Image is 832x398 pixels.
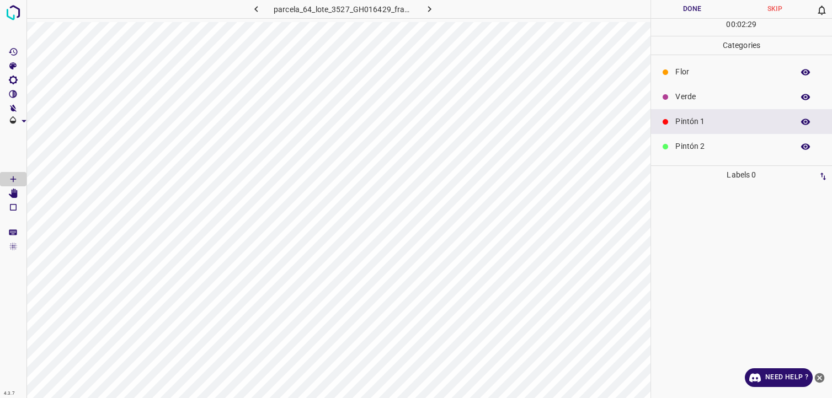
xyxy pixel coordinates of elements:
[654,166,829,184] p: Labels 0
[813,368,826,387] button: close-help
[737,19,746,30] p: 02
[651,36,832,55] p: Categories
[675,66,788,78] p: Flor
[1,389,18,398] div: 4.3.7
[651,134,832,159] div: Pintón 2
[748,19,756,30] p: 29
[675,116,788,127] p: Pintón 1
[726,19,735,30] p: 00
[745,368,813,387] a: Need Help ?
[651,159,832,184] div: Pintón 3
[726,19,756,36] div: : :
[675,141,788,152] p: Pintón 2
[274,3,412,18] h6: parcela_64_lote_3527_GH016429_frame_00019_18351.jpg
[651,84,832,109] div: Verde
[675,91,788,103] p: Verde
[3,3,23,23] img: logo
[651,109,832,134] div: Pintón 1
[651,60,832,84] div: Flor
